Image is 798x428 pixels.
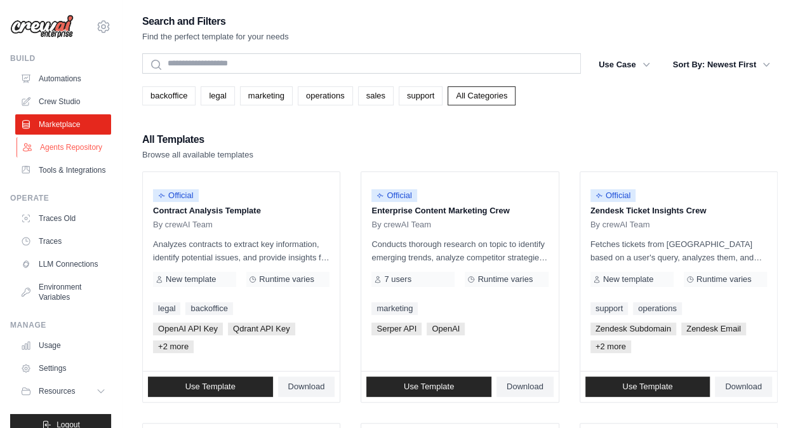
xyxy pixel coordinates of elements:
[15,208,111,229] a: Traces Old
[590,323,676,335] span: Zendesk Subdomain
[228,323,295,335] span: Qdrant API Key
[725,382,762,392] span: Download
[590,189,636,202] span: Official
[404,382,454,392] span: Use Template
[590,340,631,353] span: +2 more
[603,274,653,284] span: New template
[153,302,180,315] a: legal
[496,377,554,397] a: Download
[288,382,325,392] span: Download
[142,131,253,149] h2: All Templates
[240,86,293,105] a: marketing
[15,254,111,274] a: LLM Connections
[427,323,465,335] span: OpenAI
[39,386,75,396] span: Resources
[185,382,236,392] span: Use Template
[590,237,767,264] p: Fetches tickets from [GEOGRAPHIC_DATA] based on a user's query, analyzes them, and generates a su...
[622,382,672,392] span: Use Template
[15,91,111,112] a: Crew Studio
[371,237,548,264] p: Conducts thorough research on topic to identify emerging trends, analyze competitor strategies, a...
[298,86,353,105] a: operations
[153,237,329,264] p: Analyzes contracts to extract key information, identify potential issues, and provide insights fo...
[15,277,111,307] a: Environment Variables
[590,220,650,230] span: By crewAI Team
[15,358,111,378] a: Settings
[358,86,394,105] a: sales
[696,274,752,284] span: Runtime varies
[590,204,767,217] p: Zendesk Ticket Insights Crew
[10,15,74,39] img: Logo
[371,323,422,335] span: Serper API
[10,320,111,330] div: Manage
[665,53,778,76] button: Sort By: Newest First
[153,189,199,202] span: Official
[384,274,411,284] span: 7 users
[15,381,111,401] button: Resources
[681,323,746,335] span: Zendesk Email
[477,274,533,284] span: Runtime varies
[259,274,314,284] span: Runtime varies
[15,114,111,135] a: Marketplace
[591,53,658,76] button: Use Case
[448,86,515,105] a: All Categories
[153,204,329,217] p: Contract Analysis Template
[15,231,111,251] a: Traces
[15,160,111,180] a: Tools & Integrations
[585,377,710,397] a: Use Template
[148,377,273,397] a: Use Template
[10,53,111,64] div: Build
[371,204,548,217] p: Enterprise Content Marketing Crew
[153,220,213,230] span: By crewAI Team
[153,323,223,335] span: OpenAI API Key
[15,69,111,89] a: Automations
[590,302,628,315] a: support
[10,193,111,203] div: Operate
[278,377,335,397] a: Download
[142,86,196,105] a: backoffice
[371,302,418,315] a: marketing
[153,340,194,353] span: +2 more
[142,30,289,43] p: Find the perfect template for your needs
[371,189,417,202] span: Official
[715,377,772,397] a: Download
[142,149,253,161] p: Browse all available templates
[15,335,111,356] a: Usage
[633,302,682,315] a: operations
[366,377,491,397] a: Use Template
[142,13,289,30] h2: Search and Filters
[185,302,232,315] a: backoffice
[17,137,112,157] a: Agents Repository
[166,274,216,284] span: New template
[399,86,442,105] a: support
[507,382,543,392] span: Download
[371,220,431,230] span: By crewAI Team
[201,86,234,105] a: legal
